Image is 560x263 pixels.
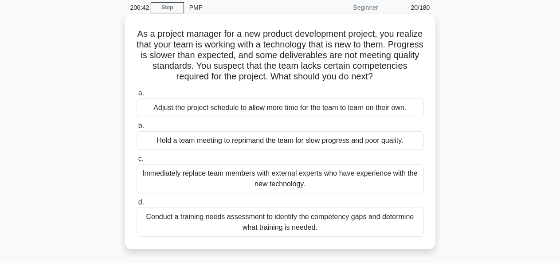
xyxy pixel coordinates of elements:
[137,131,424,150] div: Hold a team meeting to reprimand the team for slow progress and poor quality.
[138,122,144,130] span: b.
[136,28,425,82] h5: As a project manager for a new product development project, you realize that your team is working...
[138,89,144,97] span: a.
[137,98,424,117] div: Adjust the project schedule to allow more time for the team to learn on their own.
[137,164,424,193] div: Immediately replace team members with external experts who have experience with the new technology.
[138,198,144,206] span: d.
[138,155,144,162] span: c.
[151,2,184,13] a: Stop
[137,208,424,237] div: Conduct a training needs assessment to identify the competency gaps and determine what training i...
